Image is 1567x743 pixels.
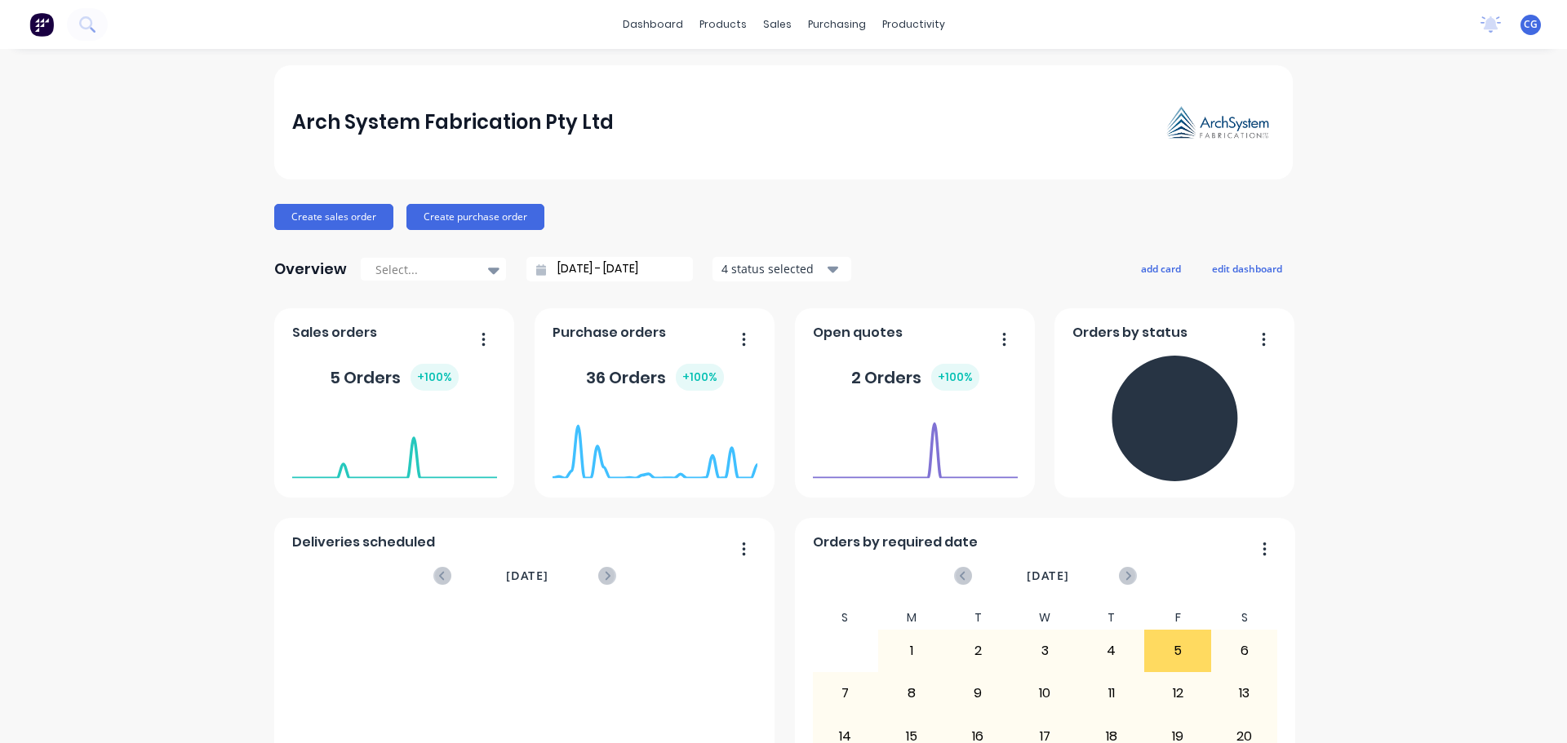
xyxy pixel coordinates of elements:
div: F [1144,606,1211,630]
div: sales [755,12,800,37]
div: 4 status selected [721,260,824,277]
div: 7 [813,673,878,714]
button: Create purchase order [406,204,544,230]
div: 1 [879,630,944,671]
span: Orders by required date [813,533,978,552]
span: Purchase orders [553,323,666,343]
span: Deliveries scheduled [292,533,435,552]
div: 5 [1145,630,1210,671]
div: productivity [874,12,953,37]
div: 2 Orders [851,364,979,391]
img: Arch System Fabrication Pty Ltd [1161,101,1275,144]
div: T [1078,606,1145,630]
span: [DATE] [1027,567,1069,585]
div: 9 [946,673,1011,714]
img: Factory [29,12,54,37]
div: S [812,606,879,630]
div: + 100 % [931,364,979,391]
span: CG [1524,17,1538,32]
div: 11 [1079,673,1144,714]
a: dashboard [615,12,691,37]
span: Orders by status [1072,323,1187,343]
div: 5 Orders [330,364,459,391]
div: products [691,12,755,37]
div: 13 [1212,673,1277,714]
div: 2 [946,630,1011,671]
span: Sales orders [292,323,377,343]
div: 4 [1079,630,1144,671]
button: add card [1130,258,1192,279]
div: 6 [1212,630,1277,671]
div: S [1211,606,1278,630]
div: 10 [1012,673,1077,714]
div: 3 [1012,630,1077,671]
div: Overview [274,253,347,285]
div: + 100 % [676,364,724,391]
div: + 100 % [411,364,459,391]
span: [DATE] [506,567,548,585]
div: M [878,606,945,630]
div: W [1011,606,1078,630]
button: Create sales order [274,204,393,230]
div: purchasing [800,12,874,37]
div: Arch System Fabrication Pty Ltd [292,106,614,139]
button: 4 status selected [712,257,851,281]
div: 8 [879,673,944,714]
div: T [945,606,1012,630]
div: 36 Orders [586,364,724,391]
button: edit dashboard [1201,258,1293,279]
span: Open quotes [813,323,903,343]
div: 12 [1145,673,1210,714]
